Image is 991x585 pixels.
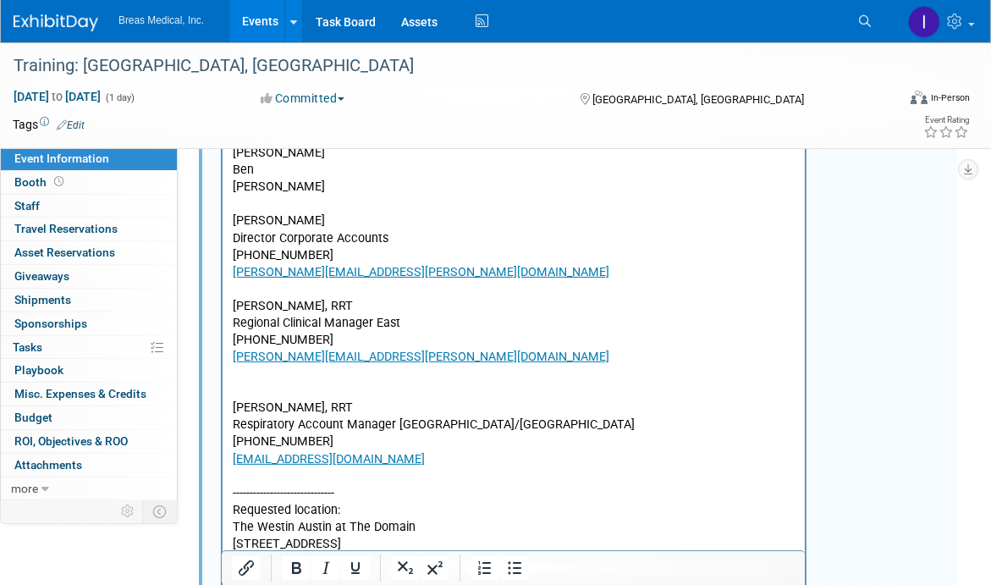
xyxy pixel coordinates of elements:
a: more [1,477,177,500]
button: Italic [311,556,340,580]
a: Playbook [1,359,177,382]
a: Budget [1,406,177,429]
span: Misc. Expenses & Credits [14,387,146,400]
span: to [49,90,65,103]
a: Edit [57,119,85,131]
div: In-Person [930,91,970,104]
a: [PERSON_NAME][EMAIL_ADDRESS][PERSON_NAME][DOMAIN_NAME] [10,161,387,175]
a: Staff [1,195,177,218]
a: [PERSON_NAME][EMAIL_ADDRESS][PERSON_NAME][DOMAIN_NAME] [10,246,387,260]
a: Travel Reservations [1,218,177,240]
span: Budget [14,411,52,424]
span: ROI, Objectives & ROO [14,434,128,448]
span: Booth [14,175,67,189]
span: Booth not reserved yet [51,175,67,188]
span: [DATE] [DATE] [13,89,102,104]
td: Tags [13,116,85,133]
a: Booth [1,171,177,194]
button: Insert/edit link [232,556,261,580]
a: Misc. Expenses & Credits [1,383,177,406]
div: Event Format [821,88,970,113]
a: Event Information [1,147,177,170]
a: The Westin Austin at The Domain (Official Site) - [GEOGRAPHIC_DATA] [10,483,392,498]
button: Bold [282,556,311,580]
a: Asset Reservations [1,241,177,264]
button: Underline [341,556,370,580]
span: Travel Reservations [14,222,118,235]
span: Sponsorships [14,317,87,330]
span: more [11,482,38,495]
span: Shipments [14,293,71,306]
span: Asset Reservations [14,246,115,259]
img: ExhibitDay [14,14,98,31]
a: Attachments [1,454,177,477]
span: Breas Medical, Inc. [118,14,204,26]
span: [GEOGRAPHIC_DATA], [GEOGRAPHIC_DATA] [593,93,805,106]
a: Sponsorships [1,312,177,335]
img: Format-Inperson.png [911,91,928,104]
div: Event Rating [923,116,969,124]
button: Superscript [421,556,449,580]
span: Staff [14,199,40,212]
button: Subscript [391,556,420,580]
button: Committed [256,90,351,107]
a: Shipments [1,289,177,312]
span: (1 day) [104,92,135,103]
span: Event Information [14,152,109,165]
div: Training: [GEOGRAPHIC_DATA], [GEOGRAPHIC_DATA] [8,51,877,81]
img: Inga Dolezar [908,6,940,38]
a: Tasks [1,336,177,359]
button: Bullet list [500,556,529,580]
span: Tasks [13,340,42,354]
span: Attachments [14,458,82,472]
span: Playbook [14,363,63,377]
span: Giveaways [14,269,69,283]
a: [EMAIL_ADDRESS][DOMAIN_NAME] [10,348,202,362]
a: ROI, Objectives & ROO [1,430,177,453]
td: Toggle Event Tabs [143,500,178,522]
a: Giveaways [1,265,177,288]
td: Personalize Event Tab Strip [113,500,143,522]
button: Numbered list [471,556,499,580]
